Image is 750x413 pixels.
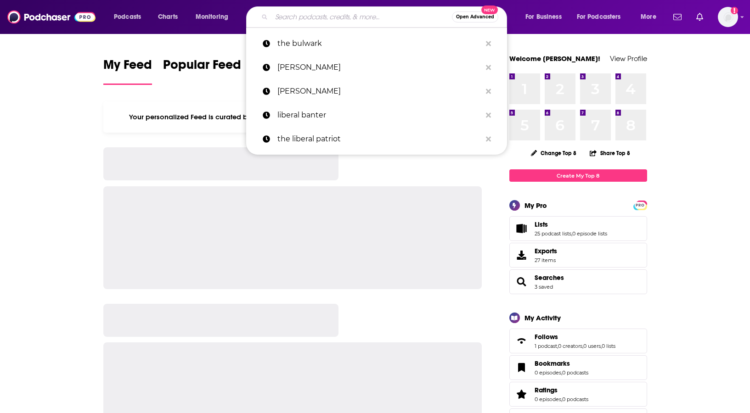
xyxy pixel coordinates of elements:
span: Podcasts [114,11,141,23]
p: liberal banter [277,103,481,127]
a: Follows [535,333,615,341]
span: My Feed [103,57,152,78]
a: Show notifications dropdown [693,9,707,25]
span: Ratings [535,386,558,394]
a: Follows [513,335,531,347]
a: Lists [535,220,607,229]
a: Charts [152,10,183,24]
span: Charts [158,11,178,23]
span: Ratings [509,382,647,407]
button: open menu [519,10,573,24]
span: More [641,11,656,23]
a: Welcome [PERSON_NAME]! [509,54,600,63]
button: open menu [634,10,668,24]
span: PRO [635,202,646,209]
span: Lists [535,220,548,229]
span: , [561,369,562,376]
button: Change Top 8 [525,147,582,159]
button: open menu [107,10,153,24]
a: PRO [635,201,646,208]
a: My Feed [103,57,152,85]
span: New [481,6,498,14]
a: 0 podcasts [562,396,588,402]
svg: Add a profile image [731,7,738,14]
a: [PERSON_NAME] [246,56,507,79]
span: Exports [535,247,557,255]
img: Podchaser - Follow, Share and Rate Podcasts [7,8,96,26]
span: Lists [509,216,647,241]
a: Bookmarks [513,361,531,374]
a: 0 episodes [535,369,561,376]
p: rachel maddow [277,56,481,79]
a: Create My Top 8 [509,169,647,182]
a: 0 episodes [535,396,561,402]
a: Bookmarks [535,359,588,368]
p: al franken [277,79,481,103]
a: 0 creators [558,343,582,349]
button: open menu [189,10,240,24]
a: the bulwark [246,32,507,56]
a: 0 lists [602,343,615,349]
button: Open AdvancedNew [452,11,498,22]
div: My Pro [524,201,547,210]
a: Show notifications dropdown [670,9,685,25]
div: Your personalized Feed is curated based on the Podcasts, Creators, Users, and Lists that you Follow. [103,101,482,133]
a: Ratings [535,386,588,394]
button: Share Top 8 [589,144,631,162]
span: Popular Feed [163,57,241,78]
span: , [582,343,583,349]
span: , [561,396,562,402]
a: Popular Feed [163,57,241,85]
span: Logged in as LornaG [718,7,738,27]
span: 27 items [535,257,557,263]
p: the bulwark [277,32,481,56]
a: liberal banter [246,103,507,127]
a: 0 users [583,343,601,349]
a: Ratings [513,388,531,401]
span: Searches [509,269,647,294]
a: Lists [513,222,531,235]
p: the liberal patriot [277,127,481,151]
div: My Activity [524,313,561,322]
span: , [571,230,572,237]
span: Open Advanced [456,15,494,19]
span: Bookmarks [535,359,570,368]
a: Exports [509,243,647,268]
a: 3 saved [535,284,553,290]
a: 0 episode lists [572,230,607,237]
span: For Podcasters [577,11,621,23]
a: [PERSON_NAME] [246,79,507,103]
span: Exports [513,249,531,262]
a: View Profile [610,54,647,63]
span: , [557,343,558,349]
a: 1 podcast [535,343,557,349]
img: User Profile [718,7,738,27]
button: open menu [571,10,634,24]
button: Show profile menu [718,7,738,27]
span: Monitoring [196,11,228,23]
span: For Business [525,11,562,23]
a: Searches [535,273,564,282]
span: Follows [509,329,647,353]
span: Bookmarks [509,355,647,380]
a: 0 podcasts [562,369,588,376]
a: Searches [513,275,531,288]
div: Search podcasts, credits, & more... [255,6,516,28]
a: the liberal patriot [246,127,507,151]
a: 25 podcast lists [535,230,571,237]
input: Search podcasts, credits, & more... [271,10,452,24]
span: , [601,343,602,349]
span: Follows [535,333,558,341]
